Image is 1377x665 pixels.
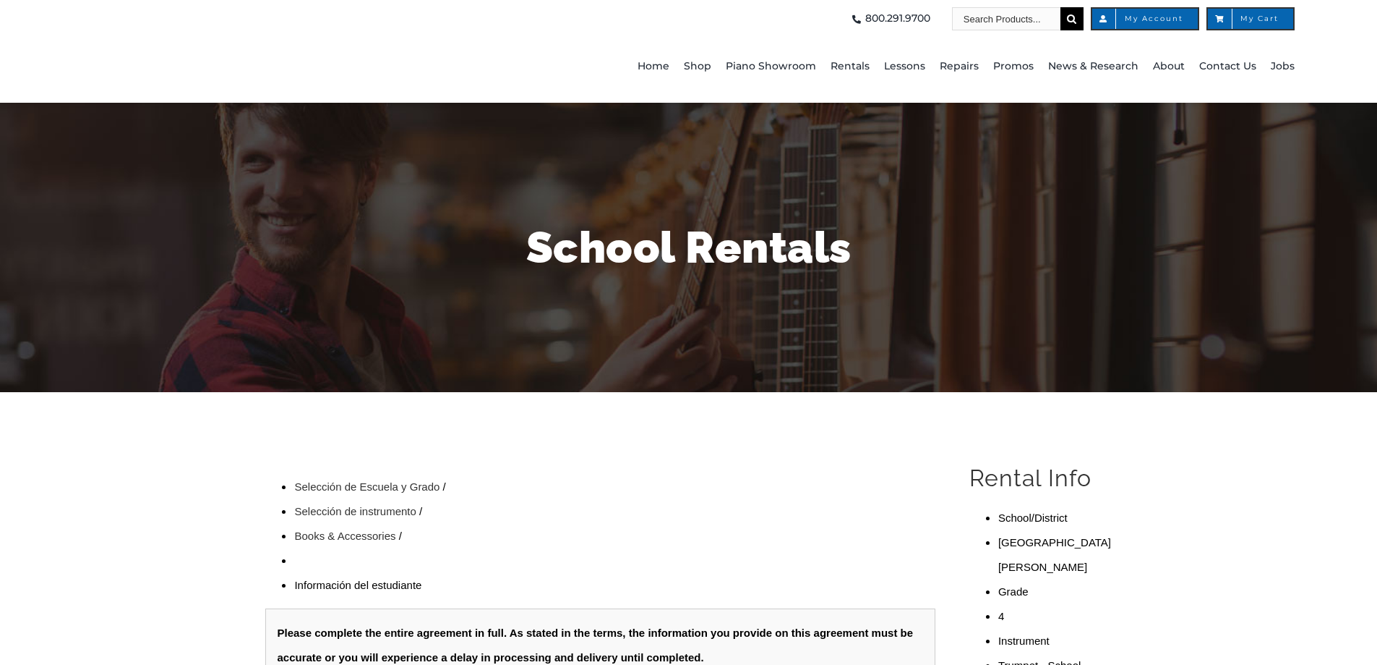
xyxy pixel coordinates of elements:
[865,7,930,30] span: 800.291.9700
[1153,55,1185,78] span: About
[1048,55,1138,78] span: News & Research
[399,528,403,543] span: /
[684,30,711,103] a: Shop
[1060,7,1084,30] input: Search
[82,11,227,25] a: taylors-music-store-west-chester
[638,30,669,103] a: Home
[726,30,816,103] a: Piano Showroom
[1206,7,1295,30] a: My Cart
[294,479,438,494] a: Selección de Escuela y Grado
[398,7,1295,30] nav: Top Right
[952,7,1060,30] input: Search Products...
[884,55,925,78] span: Lessons
[1199,55,1256,78] span: Contact Us
[831,30,870,103] a: Rentals
[884,30,925,103] a: Lessons
[998,603,1112,628] li: 4
[993,30,1034,103] a: Promos
[1199,30,1256,103] a: Contact Us
[398,30,1295,103] nav: Main Menu
[969,463,1112,494] h2: Rental Info
[1091,7,1199,30] a: My Account
[684,55,711,78] span: Shop
[294,572,935,597] li: Información del estudiante
[998,530,1112,579] li: [GEOGRAPHIC_DATA][PERSON_NAME]
[831,55,870,78] span: Rentals
[266,217,1112,278] h1: School Rentals
[423,504,427,518] span: /
[441,479,445,494] span: /
[998,579,1112,603] li: Grade
[1107,15,1183,22] span: My Account
[993,55,1034,78] span: Promos
[638,55,669,78] span: Home
[940,55,979,78] span: Repairs
[998,628,1112,653] li: Instrument
[998,505,1112,530] li: School/District
[294,528,396,543] a: Books & Accessories
[940,30,979,103] a: Repairs
[726,55,816,78] span: Piano Showroom
[294,504,420,518] a: Selección de instrumento
[1048,30,1138,103] a: News & Research
[1222,15,1279,22] span: My Cart
[1271,30,1295,103] a: Jobs
[848,7,930,30] a: 800.291.9700
[1271,55,1295,78] span: Jobs
[1153,30,1185,103] a: About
